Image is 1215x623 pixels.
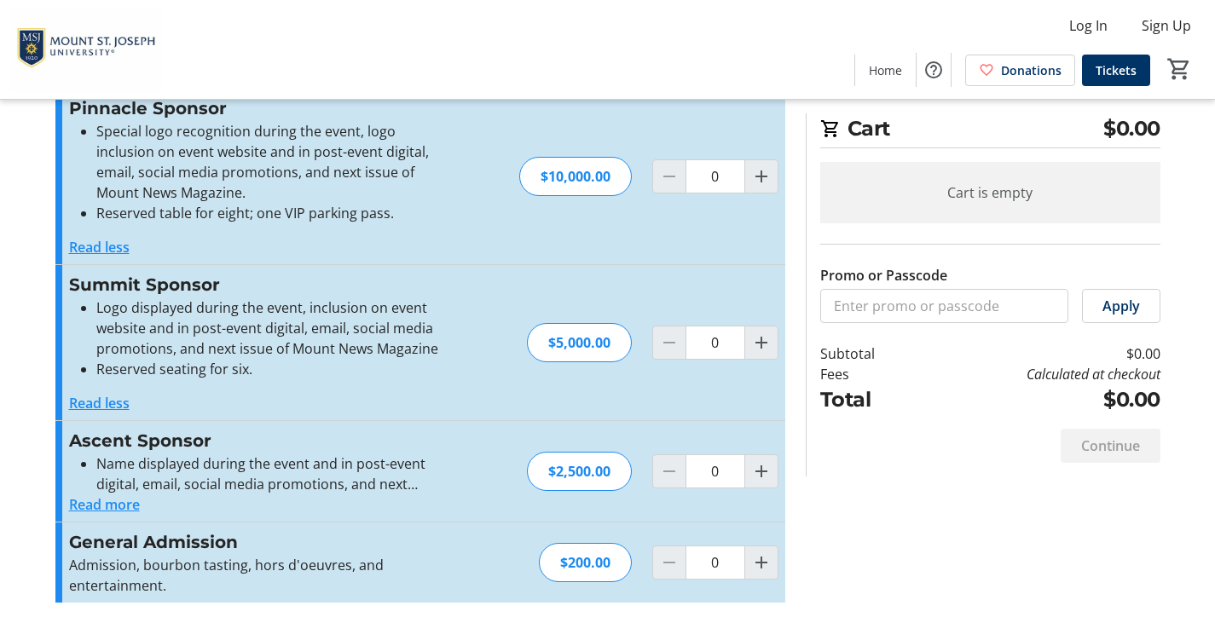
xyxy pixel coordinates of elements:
[10,7,162,92] img: Mount St. Joseph University's Logo
[1082,289,1160,323] button: Apply
[96,453,442,494] li: Name displayed during the event and in post-event digital, email, social media promotions, and ne...
[96,297,442,359] li: Logo displayed during the event, inclusion on event website and in post-event digital, email, soc...
[820,289,1068,323] input: Enter promo or passcode
[1056,12,1121,39] button: Log In
[96,359,442,379] li: Reserved seating for six.
[527,452,632,491] div: $2,500.00
[820,364,919,384] td: Fees
[820,265,947,286] label: Promo or Passcode
[69,555,442,596] p: Admission, bourbon tasting, hors d'oeuvres, and entertainment.
[855,55,916,86] a: Home
[1164,54,1195,84] button: Cart
[820,384,919,415] td: Total
[69,272,442,297] h3: Summit Sponsor
[745,326,778,359] button: Increment by one
[1128,12,1205,39] button: Sign Up
[96,121,442,203] li: Special logo recognition during the event, logo inclusion on event website and in post-event digi...
[69,393,130,413] button: Read less
[686,454,745,488] input: Ascent Sponsor Quantity
[917,53,951,87] button: Help
[1103,113,1160,144] span: $0.00
[686,159,745,193] input: Pinnacle Sponsor Quantity
[96,203,442,223] li: Reserved table for eight; one VIP parking pass.
[820,162,1160,223] div: Cart is empty
[69,428,442,453] h3: Ascent Sponsor
[1102,296,1140,316] span: Apply
[745,160,778,193] button: Increment by one
[527,323,632,362] div: $5,000.00
[69,95,442,121] h3: Pinnacle Sponsor
[820,343,919,364] td: Subtotal
[918,343,1160,364] td: $0.00
[69,494,140,515] button: Read more
[519,157,632,196] div: $10,000.00
[539,543,632,582] div: $200.00
[69,237,130,257] button: Read less
[686,545,745,580] input: General Admission Quantity
[1096,61,1137,79] span: Tickets
[1001,61,1062,79] span: Donations
[745,546,778,579] button: Increment by one
[686,326,745,360] input: Summit Sponsor Quantity
[965,55,1075,86] a: Donations
[1069,15,1108,36] span: Log In
[869,61,902,79] span: Home
[918,384,1160,415] td: $0.00
[820,113,1160,148] h2: Cart
[918,364,1160,384] td: Calculated at checkout
[1082,55,1150,86] a: Tickets
[69,529,442,555] h3: General Admission
[745,455,778,487] button: Increment by one
[1142,15,1191,36] span: Sign Up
